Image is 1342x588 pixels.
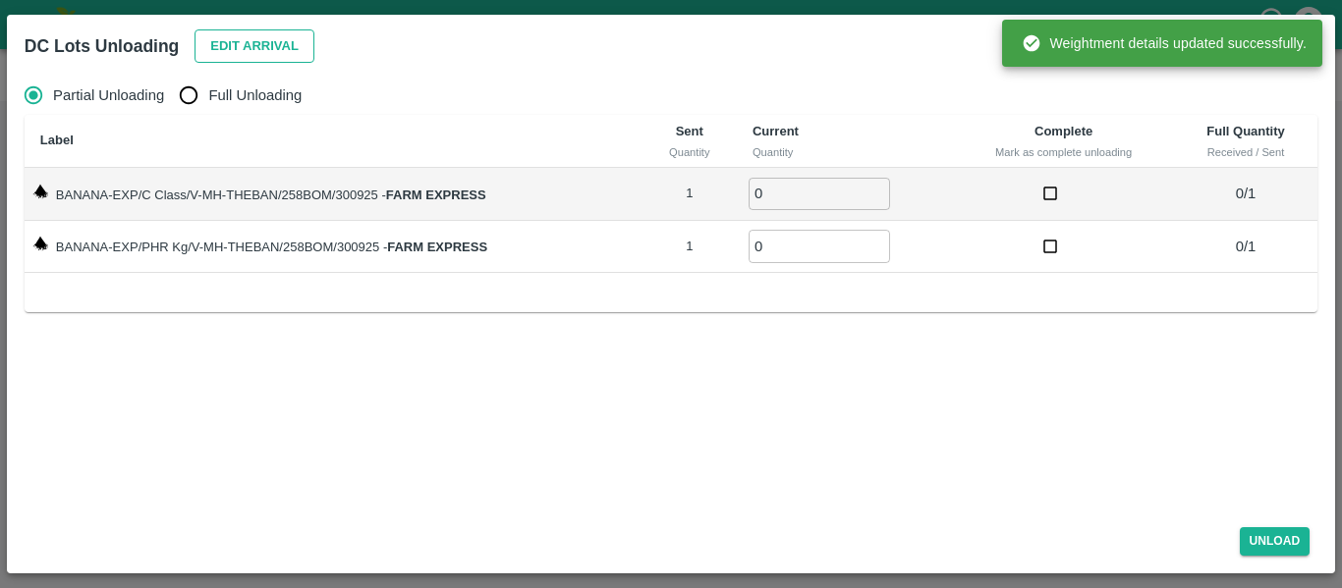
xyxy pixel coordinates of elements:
p: 0 / 1 [1182,236,1310,257]
span: Partial Unloading [53,84,164,106]
strong: FARM EXPRESS [386,187,486,202]
td: 1 [643,221,737,274]
b: Current [753,124,799,138]
div: Quantity [753,143,937,161]
td: BANANA-EXP/C Class/V-MH-THEBAN/258BOM/300925 - [25,168,643,221]
button: Unload [1240,527,1311,556]
img: weight [32,236,48,251]
button: Edit Arrival [195,29,314,64]
div: Received / Sent [1190,143,1302,161]
div: Mark as complete unloading [969,143,1158,161]
div: Quantity [658,143,721,161]
b: DC Lots Unloading [25,36,179,56]
p: 0 / 1 [1182,183,1310,204]
b: Full Quantity [1206,124,1284,138]
td: 1 [643,168,737,221]
b: Complete [1034,124,1092,138]
b: Label [40,133,74,147]
input: 0 [749,230,890,262]
img: weight [32,184,48,199]
input: 0 [749,178,890,210]
td: BANANA-EXP/PHR Kg/V-MH-THEBAN/258BOM/300925 - [25,221,643,274]
strong: FARM EXPRESS [387,240,487,254]
div: Weightment details updated successfully. [1022,26,1307,61]
b: Sent [676,124,703,138]
span: Full Unloading [208,84,302,106]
